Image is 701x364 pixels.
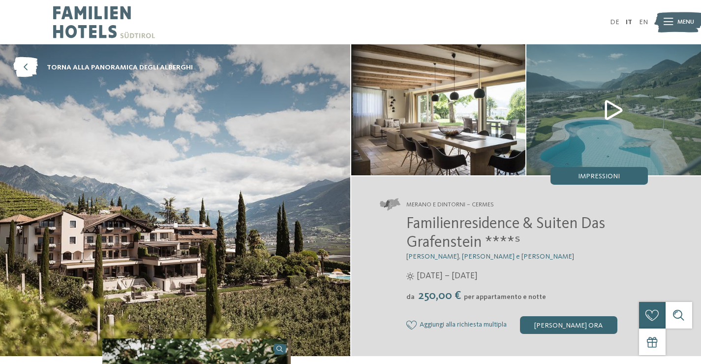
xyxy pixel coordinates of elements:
[406,294,415,300] span: da
[351,44,526,175] img: Il nostro family hotel a Merano e dintorni è perfetto per trascorrere giorni felici
[610,19,619,26] a: DE
[416,290,463,302] span: 250,00 €
[406,216,605,251] span: Familienresidence & Suiten Das Grafenstein ****ˢ
[13,58,193,78] a: torna alla panoramica degli alberghi
[406,200,494,209] span: Merano e dintorni – Cermes
[639,19,648,26] a: EN
[47,63,193,72] span: torna alla panoramica degli alberghi
[677,18,694,27] span: Menu
[520,316,617,334] div: [PERSON_NAME] ora
[417,270,478,282] span: [DATE] – [DATE]
[420,321,507,329] span: Aggiungi alla richiesta multipla
[406,272,414,280] i: Orari d'apertura estate
[464,294,546,300] span: per appartamento e notte
[626,19,632,26] a: IT
[406,253,574,260] span: [PERSON_NAME], [PERSON_NAME] e [PERSON_NAME]
[526,44,701,175] img: Il nostro family hotel a Merano e dintorni è perfetto per trascorrere giorni felici
[578,173,620,180] span: Impressioni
